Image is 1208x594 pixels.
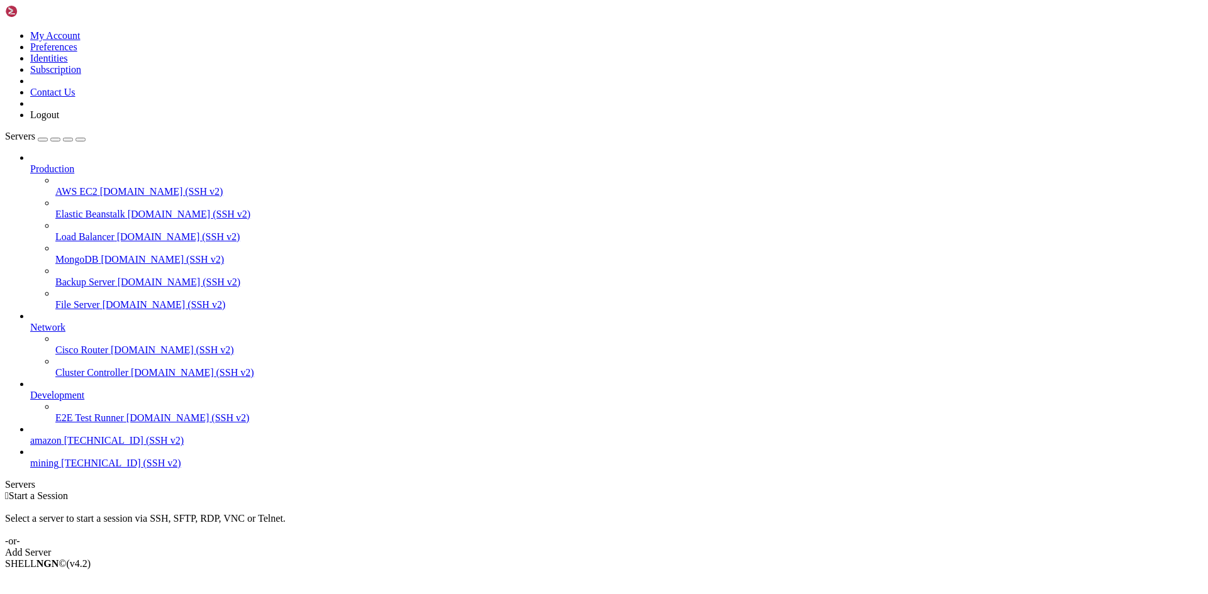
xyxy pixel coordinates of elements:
span: amazon [30,435,62,446]
span: [DOMAIN_NAME] (SSH v2) [128,209,251,219]
span: [DOMAIN_NAME] (SSH v2) [111,344,234,355]
a: Load Balancer [DOMAIN_NAME] (SSH v2) [55,231,1203,243]
a: Identities [30,53,68,63]
span: Network [30,322,65,333]
li: E2E Test Runner [DOMAIN_NAME] (SSH v2) [55,401,1203,424]
span: [TECHNICAL_ID] (SSH v2) [61,458,181,468]
li: Production [30,152,1203,311]
span:  [5,490,9,501]
span: [DOMAIN_NAME] (SSH v2) [126,412,250,423]
a: E2E Test Runner [DOMAIN_NAME] (SSH v2) [55,412,1203,424]
span: Elastic Beanstalk [55,209,125,219]
a: File Server [DOMAIN_NAME] (SSH v2) [55,299,1203,311]
span: [DOMAIN_NAME] (SSH v2) [103,299,226,310]
div: Servers [5,479,1203,490]
li: Elastic Beanstalk [DOMAIN_NAME] (SSH v2) [55,197,1203,220]
a: Servers [5,131,86,141]
li: Development [30,378,1203,424]
a: Development [30,390,1203,401]
a: Cisco Router [DOMAIN_NAME] (SSH v2) [55,344,1203,356]
li: Cisco Router [DOMAIN_NAME] (SSH v2) [55,333,1203,356]
li: mining [TECHNICAL_ID] (SSH v2) [30,446,1203,469]
span: Start a Session [9,490,68,501]
div: Add Server [5,547,1203,558]
a: AWS EC2 [DOMAIN_NAME] (SSH v2) [55,186,1203,197]
li: MongoDB [DOMAIN_NAME] (SSH v2) [55,243,1203,265]
a: Contact Us [30,87,75,97]
li: Load Balancer [DOMAIN_NAME] (SSH v2) [55,220,1203,243]
a: Cluster Controller [DOMAIN_NAME] (SSH v2) [55,367,1203,378]
a: Backup Server [DOMAIN_NAME] (SSH v2) [55,277,1203,288]
li: amazon [TECHNICAL_ID] (SSH v2) [30,424,1203,446]
a: Preferences [30,41,77,52]
a: mining [TECHNICAL_ID] (SSH v2) [30,458,1203,469]
span: Production [30,163,74,174]
img: Shellngn [5,5,77,18]
a: Logout [30,109,59,120]
span: File Server [55,299,100,310]
span: E2E Test Runner [55,412,124,423]
li: Cluster Controller [DOMAIN_NAME] (SSH v2) [55,356,1203,378]
li: AWS EC2 [DOMAIN_NAME] (SSH v2) [55,175,1203,197]
span: 4.2.0 [67,558,91,569]
span: [DOMAIN_NAME] (SSH v2) [101,254,224,265]
span: mining [30,458,59,468]
span: [DOMAIN_NAME] (SSH v2) [118,277,241,287]
a: Production [30,163,1203,175]
span: [DOMAIN_NAME] (SSH v2) [117,231,240,242]
span: Servers [5,131,35,141]
span: Development [30,390,84,400]
a: MongoDB [DOMAIN_NAME] (SSH v2) [55,254,1203,265]
a: amazon [TECHNICAL_ID] (SSH v2) [30,435,1203,446]
li: Backup Server [DOMAIN_NAME] (SSH v2) [55,265,1203,288]
span: Backup Server [55,277,115,287]
li: Network [30,311,1203,378]
span: Load Balancer [55,231,115,242]
div: Select a server to start a session via SSH, SFTP, RDP, VNC or Telnet. -or- [5,502,1203,547]
a: Network [30,322,1203,333]
span: Cluster Controller [55,367,128,378]
span: SHELL © [5,558,91,569]
span: [TECHNICAL_ID] (SSH v2) [64,435,184,446]
span: [DOMAIN_NAME] (SSH v2) [131,367,254,378]
span: AWS EC2 [55,186,98,197]
a: Elastic Beanstalk [DOMAIN_NAME] (SSH v2) [55,209,1203,220]
b: NGN [36,558,59,569]
span: [DOMAIN_NAME] (SSH v2) [100,186,223,197]
a: My Account [30,30,81,41]
a: Subscription [30,64,81,75]
span: Cisco Router [55,344,108,355]
span: MongoDB [55,254,98,265]
li: File Server [DOMAIN_NAME] (SSH v2) [55,288,1203,311]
